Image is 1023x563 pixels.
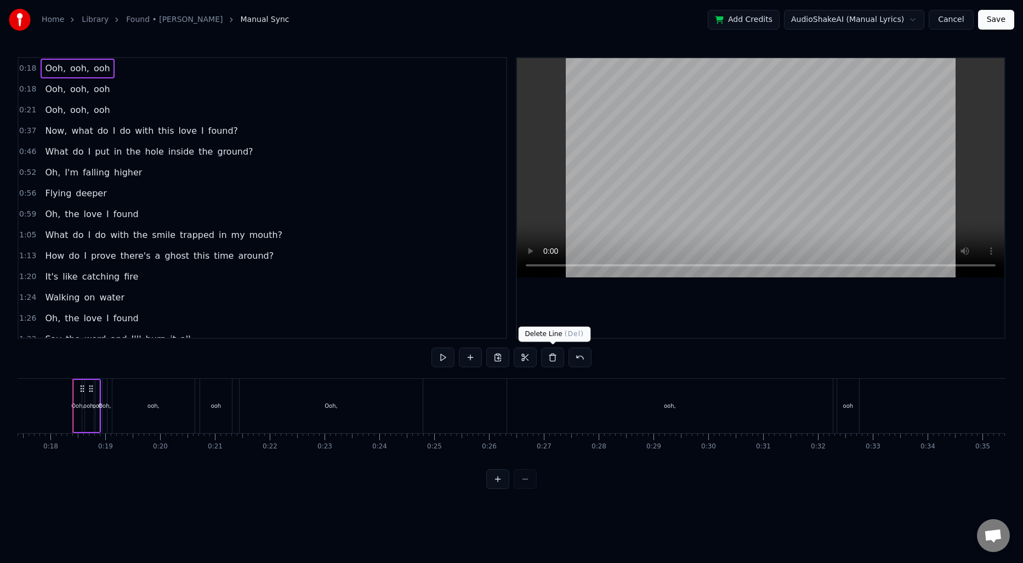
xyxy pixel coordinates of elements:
span: Manual Sync [241,14,289,25]
span: 0:52 [19,167,36,178]
div: 0:34 [920,442,935,451]
div: Delete Line [519,327,591,342]
span: 0:46 [19,146,36,157]
span: fire [123,270,139,283]
div: 0:24 [372,442,387,451]
div: 0:19 [98,442,113,451]
a: Home [42,14,64,25]
span: do [67,249,81,262]
span: water [98,291,126,304]
span: 1:33 [19,334,36,345]
span: the [197,145,214,158]
span: Oh, [44,208,61,220]
span: around? [237,249,275,262]
div: Ooh, [325,402,338,410]
div: 0:18 [43,442,58,451]
span: do [72,145,85,158]
div: ooh [843,402,854,410]
span: 0:18 [19,63,36,74]
span: love [177,124,198,137]
span: I [200,124,205,137]
span: 1:05 [19,230,36,241]
span: 1:20 [19,271,36,282]
div: 0:27 [537,442,552,451]
div: ooh [211,402,221,410]
span: 0:21 [19,105,36,116]
span: prove [90,249,117,262]
span: love [83,312,104,325]
span: do [96,124,110,137]
span: ghost [163,249,190,262]
div: 0:32 [811,442,826,451]
span: the [65,333,81,345]
span: found [112,312,140,325]
span: inside [167,145,195,158]
span: I'll [130,333,143,345]
div: 0:33 [866,442,880,451]
span: Ooh, [44,83,67,95]
span: What [44,229,69,241]
span: do [118,124,132,137]
span: What [44,145,69,158]
span: I [87,229,92,241]
a: Found • [PERSON_NAME] [126,14,223,25]
span: found [112,208,140,220]
span: in [218,229,228,241]
span: trapped [179,229,215,241]
span: Ooh, [44,62,67,75]
span: I [83,249,88,262]
span: 0:56 [19,188,36,199]
span: on [83,291,96,304]
div: ooh, [147,402,160,410]
span: Now, [44,124,68,137]
div: ooh, [83,402,95,410]
button: Save [978,10,1014,30]
span: Oh, [44,312,61,325]
span: ooh, [69,83,90,95]
span: I [87,145,92,158]
span: my [230,229,246,241]
div: 0:23 [317,442,332,451]
span: put [94,145,111,158]
span: ooh [93,104,111,116]
span: 0:18 [19,84,36,95]
span: the [132,229,149,241]
div: 0:26 [482,442,497,451]
span: ooh [93,62,111,75]
div: 0:21 [208,442,223,451]
span: the [125,145,141,158]
span: ooh, [69,104,90,116]
span: this [192,249,211,262]
span: Ooh, [44,104,67,116]
span: hole [144,145,165,158]
span: 0:37 [19,126,36,137]
span: It's [44,270,59,283]
span: this [157,124,175,137]
span: ground? [216,145,254,158]
div: 0:25 [427,442,442,451]
span: ooh [93,83,111,95]
span: do [72,229,85,241]
div: ooh, [664,402,676,410]
span: and [109,333,128,345]
span: what [70,124,94,137]
div: 0:29 [646,442,661,451]
span: falling [82,166,111,179]
span: with [109,229,130,241]
span: with [134,124,155,137]
span: I [105,208,110,220]
span: it [169,333,177,345]
span: 1:13 [19,251,36,261]
span: Flying [44,187,72,200]
div: ooh [93,402,103,410]
span: the [64,208,80,220]
div: Open chat [977,519,1010,552]
div: 0:30 [701,442,716,451]
span: in [113,145,123,158]
a: Library [82,14,109,25]
span: the [64,312,80,325]
span: I [105,312,110,325]
span: all [179,333,192,345]
span: there's [120,249,152,262]
span: mouth? [248,229,283,241]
